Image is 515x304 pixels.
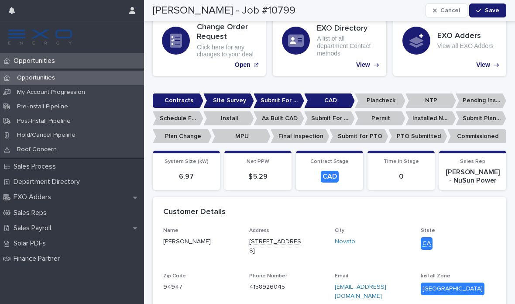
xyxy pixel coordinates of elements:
p: View all EXO Adders [437,42,494,50]
p: Plan Change [153,129,212,144]
a: Novato [335,237,355,246]
p: Submit For Permit [304,111,355,126]
p: Installed No Permit [405,111,456,126]
p: Click here for any changes to your deal [197,44,257,59]
p: Final Inspection [271,129,330,144]
p: Opportunities [10,57,62,65]
p: Schedule For Install [153,111,203,126]
span: Sales Rep [460,159,485,164]
p: Post-Install Pipeline [10,117,78,125]
p: 6.97 [158,173,215,181]
p: Plancheck [355,93,405,108]
span: Zip Code [163,273,186,279]
p: View [356,61,370,69]
p: Commissioned [447,129,506,144]
p: Finance Partner [10,255,67,263]
p: Submit Plan Change [456,111,506,126]
span: City [335,228,344,233]
div: CAD [321,171,339,183]
p: Hold/Cancel Pipeline [10,131,82,139]
a: [EMAIL_ADDRESS][DOMAIN_NAME] [335,284,386,299]
p: [PERSON_NAME] [163,237,239,246]
p: Submit for PTO [330,129,388,144]
p: [PERSON_NAME] - NuSun Power [444,168,501,185]
h3: EXO Directory [317,24,377,34]
p: NTP [405,93,456,108]
p: Pre-Install Pipeline [10,103,75,111]
p: 94947 [163,283,239,292]
p: CAD [304,93,355,108]
span: Time In Stage [384,159,419,164]
span: Email [335,273,348,279]
h3: Change Order Request [197,23,257,41]
span: Contract Stage [310,159,349,164]
p: Permit [355,111,405,126]
p: Department Directory [10,178,87,186]
span: Cancel [440,7,460,14]
p: Sales Process [10,162,63,171]
p: A list of all department Contact methods [317,35,377,57]
p: Open [235,61,251,69]
p: 0 [373,173,429,181]
p: EXO Adders [10,193,58,201]
p: Solar PDFs [10,239,53,248]
p: My Account Progression [10,89,92,96]
p: Site Survey [203,93,254,108]
p: Submit For CAD [254,93,304,108]
span: Phone Number [249,273,287,279]
p: Sales Payroll [10,224,58,232]
p: Sales Reps [10,209,54,217]
p: Install [203,111,254,126]
a: View [273,5,386,76]
p: PTO Submitted [388,129,447,144]
a: 4158926045 [249,284,285,290]
p: View [476,61,490,69]
h2: [PERSON_NAME] - Job #10799 [153,4,295,17]
a: Open [153,5,266,76]
span: Install Zone [421,273,450,279]
h2: Customer Details [163,207,226,217]
div: [GEOGRAPHIC_DATA] [421,283,484,295]
span: Net PPW [247,159,269,164]
button: Cancel [426,3,467,17]
p: Opportunities [10,74,62,82]
p: Pending Install Task [456,93,506,108]
img: FKS5r6ZBThi8E5hshIGi [7,28,73,46]
span: System Size (kW) [165,159,209,164]
p: Contracts [153,93,203,108]
p: As Built CAD [254,111,304,126]
a: View [393,5,506,76]
span: Address [249,228,269,233]
button: Save [469,3,506,17]
p: $ 5.29 [230,173,286,181]
p: Roof Concern [10,146,64,153]
span: Name [163,228,179,233]
p: MPU [212,129,271,144]
span: Save [485,7,499,14]
h3: EXO Adders [437,31,494,41]
span: State [421,228,435,233]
